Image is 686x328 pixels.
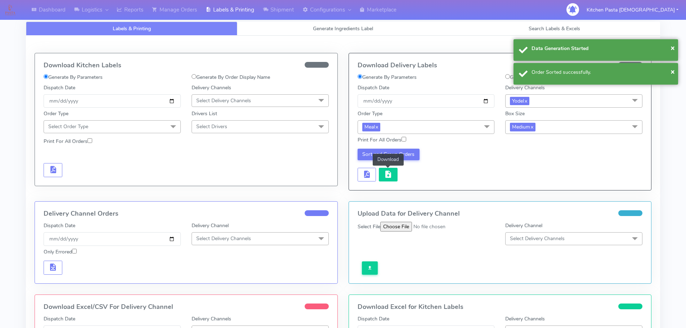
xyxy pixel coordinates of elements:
label: Order Type [358,110,382,117]
label: Delivery Channels [505,315,545,323]
h4: Download Delivery Labels [358,62,643,69]
label: Dispatch Date [358,315,389,323]
span: × [671,43,675,53]
span: Meal [362,123,380,131]
input: Generate By Order Display Name [192,74,196,79]
input: Print For All Orders [88,138,92,143]
label: Delivery Channel [505,222,542,229]
label: Print For All Orders [358,136,406,144]
span: Labels & Printing [113,25,151,32]
label: Generate By Order Display Name [192,73,270,81]
label: Delivery Channels [505,84,545,91]
div: Data Generation Started [532,45,673,52]
button: Close [671,66,675,77]
label: Generate By Parameters [358,73,417,81]
span: × [671,67,675,76]
label: Delivery Channel [192,222,229,229]
span: Select Delivery Channels [196,235,251,242]
span: Select Order Type [48,123,88,130]
label: Box Size [505,110,525,117]
label: Dispatch Date [44,315,75,323]
h4: Download Excel for Kitchen Labels [358,304,643,311]
span: Yodel [510,97,529,105]
span: Select Delivery Channels [196,97,251,104]
label: Drivers List [192,110,217,117]
span: Select Delivery Channels [510,235,565,242]
input: Generate By Order Display Name [505,74,510,79]
label: Only Errored [44,248,77,256]
span: Generate Ingredients Label [313,25,373,32]
input: Print For All Orders [402,137,406,141]
a: x [530,123,533,130]
button: Close [671,42,675,53]
h4: Download Excel/CSV For Delivery Channel [44,304,329,311]
h4: Delivery Channel Orders [44,210,329,217]
label: Delivery Channels [192,84,231,91]
a: x [375,123,378,130]
input: Only Errored [72,249,77,253]
label: Dispatch Date [44,222,75,229]
input: Generate By Parameters [358,74,362,79]
h4: Download Kitchen Labels [44,62,329,69]
input: Generate By Parameters [44,74,48,79]
label: Select File [358,223,380,230]
span: Medium [510,123,535,131]
label: Delivery Channels [192,315,231,323]
label: Order Type [44,110,68,117]
a: x [524,97,527,104]
button: Sort and Group Orders [358,149,420,160]
label: Print For All Orders [44,138,92,145]
label: Dispatch Date [358,84,389,91]
span: Search Labels & Excels [529,25,580,32]
span: Select Drivers [196,123,227,130]
label: Dispatch Date [44,84,75,91]
label: Generate By Order Display Name [505,73,584,81]
div: Order Sorted successfully. [532,68,673,76]
label: Generate By Parameters [44,73,103,81]
ul: Tabs [26,22,660,36]
h4: Upload Data for Delivery Channel [358,210,643,217]
button: Kitchen Pasta [DEMOGRAPHIC_DATA] [581,3,684,17]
